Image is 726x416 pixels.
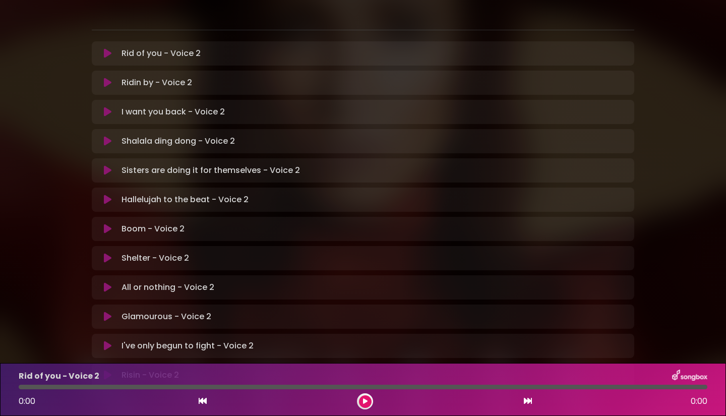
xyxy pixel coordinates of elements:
[122,311,211,323] p: Glamourous - Voice 2
[122,164,300,176] p: Sisters are doing it for themselves - Voice 2
[122,252,189,264] p: Shelter - Voice 2
[122,77,192,89] p: Ridin by - Voice 2
[672,370,707,383] img: songbox-logo-white.png
[122,106,225,118] p: I want you back - Voice 2
[691,395,707,407] span: 0:00
[122,281,214,293] p: All or nothing - Voice 2
[122,340,254,352] p: I've only begun to fight - Voice 2
[19,370,99,382] p: Rid of you - Voice 2
[122,194,249,206] p: Hallelujah to the beat - Voice 2
[19,395,35,407] span: 0:00
[122,135,235,147] p: Shalala ding dong - Voice 2
[122,47,201,60] p: Rid of you - Voice 2
[122,223,185,235] p: Boom - Voice 2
